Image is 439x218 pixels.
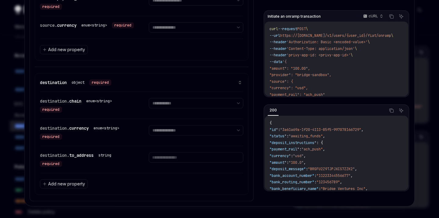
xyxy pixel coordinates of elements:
[269,121,272,125] span: {
[268,14,321,19] span: Initiate an onramp transaction
[340,180,342,185] span: ,
[369,14,378,19] p: cURL
[269,53,287,58] span: --header
[280,33,391,38] span: https://[DOMAIN_NAME]/v1/users/{user_id}/fiat/onramp
[278,26,297,31] span: --request
[391,33,393,38] span: \
[40,23,57,28] span: source.
[269,79,293,84] span: "source": {
[69,153,94,158] span: to_address
[316,173,351,178] span: "11223344556677"
[112,22,134,28] div: required
[269,46,287,51] span: --header
[48,47,85,53] span: Add new property
[323,147,325,152] span: ,
[69,98,81,104] span: chain
[361,127,363,132] span: ,
[299,147,302,152] span: :
[269,33,280,38] span: --url
[69,125,89,131] span: currency
[297,26,306,31] span: POST
[304,153,306,158] span: ,
[269,86,308,90] span: "currency": "usd",
[289,134,323,139] span: "awaiting_funds"
[387,12,395,20] button: Copy the contents from the code block
[287,160,289,165] span: :
[306,167,308,171] span: :
[269,173,314,178] span: "bank_account_number"
[40,98,134,113] div: destination.chain
[287,46,355,51] span: 'Content-Type: application/json'
[86,99,112,104] div: enum<string>
[269,140,316,145] span: "deposit_instructions"
[355,167,357,171] span: ,
[269,66,310,71] span: "amount": "100.00",
[351,173,353,178] span: ,
[351,53,353,58] span: \
[316,180,340,185] span: "123456789"
[40,161,62,167] div: required
[40,179,88,188] button: Add new property
[268,107,279,114] div: 200
[314,180,316,185] span: :
[269,167,306,171] span: "deposit_message"
[387,107,395,114] button: Copy the contents from the code block
[40,125,69,131] span: destination.
[397,107,405,114] button: Ask AI
[269,147,299,152] span: "payment_rail"
[89,79,111,86] div: required
[289,160,304,165] span: "100.0"
[278,127,280,132] span: :
[355,46,357,51] span: \
[40,125,134,140] div: destination.currency
[306,26,308,31] span: \
[293,153,304,158] span: "usd"
[269,72,331,77] span: "provider": "bridge-sandbox",
[280,127,361,132] span: "3a61a69a-1f20-4113-85f5-997078166729"
[269,59,282,64] span: --data
[308,167,355,171] span: "BRGFU2Z9TJPJXCS7ZZK2"
[368,40,370,44] span: \
[304,160,306,165] span: ,
[40,80,67,85] span: destination
[269,153,291,158] span: "currency"
[40,134,62,140] div: required
[57,23,77,28] span: currency
[269,186,319,191] span: "bank_beneficiary_name"
[40,153,69,158] span: destination.
[40,45,88,54] button: Add new property
[287,134,289,139] span: :
[269,40,287,44] span: --header
[397,12,405,20] button: Ask AI
[81,23,107,28] div: enum<string>
[319,186,321,191] span: :
[314,173,316,178] span: :
[269,180,314,185] span: "bank_routing_number"
[48,181,85,187] span: Add new property
[360,11,386,22] button: cURL
[98,153,111,158] div: string
[291,153,293,158] span: :
[302,147,323,152] span: "ach_push"
[287,40,368,44] span: 'Authorization: Basic <encoded-value>'
[40,4,62,10] div: required
[366,186,368,191] span: ,
[269,92,325,97] span: "payment_rail": "ach_push"
[40,98,69,104] span: destination.
[269,160,287,165] span: "amount"
[269,127,278,132] span: "id"
[323,134,325,139] span: ,
[287,53,351,58] span: 'privy-app-id: <privy-app-id>'
[269,26,278,31] span: curl
[282,59,287,64] span: '{
[321,186,366,191] span: "Bridge Ventures Inc"
[94,126,119,131] div: enum<string>
[72,80,84,85] div: object
[40,152,134,167] div: destination.to_address
[40,22,134,28] div: source.currency
[316,140,323,145] span: : {
[269,134,287,139] span: "status"
[40,79,111,86] div: destination
[40,107,62,113] div: required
